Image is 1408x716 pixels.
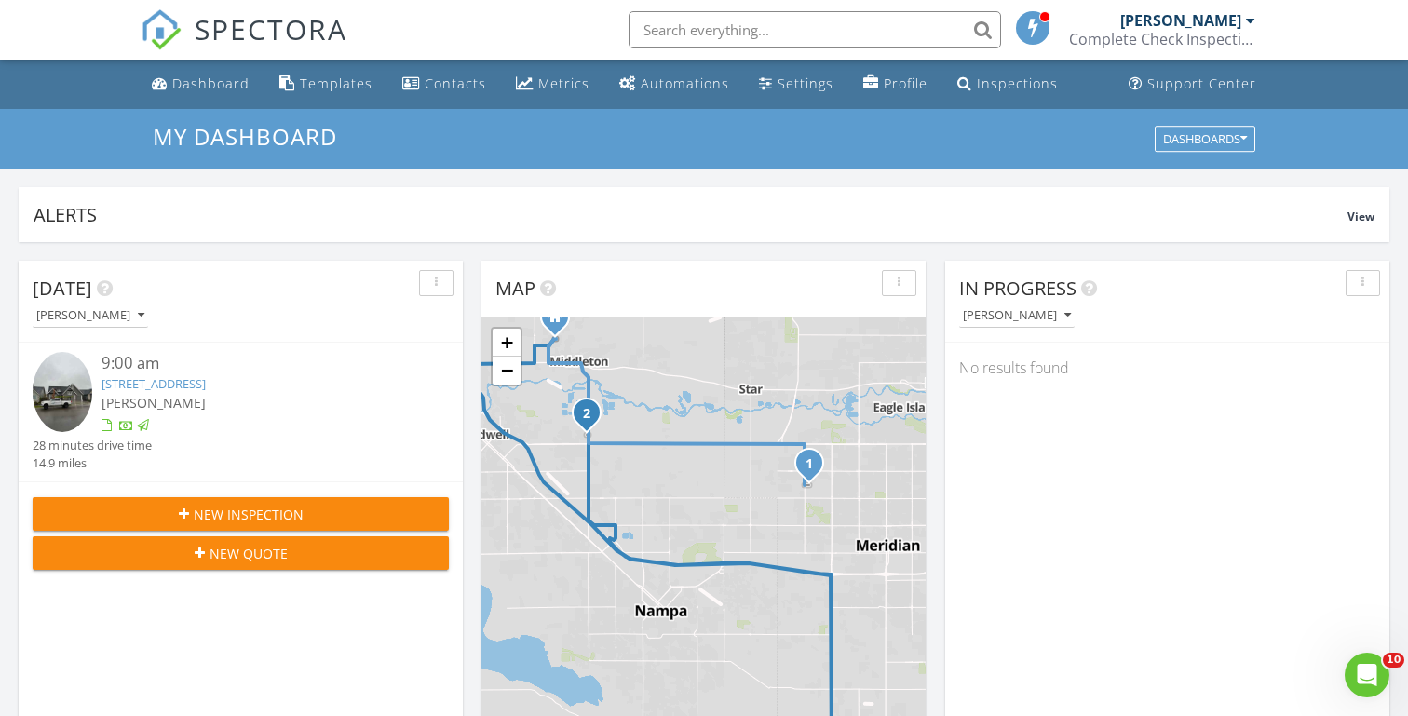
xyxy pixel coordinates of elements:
[1345,653,1389,697] iframe: Intercom live chat
[300,74,372,92] div: Templates
[1163,132,1247,145] div: Dashboards
[963,309,1071,322] div: [PERSON_NAME]
[195,9,347,48] span: SPECTORA
[33,497,449,531] button: New Inspection
[884,74,927,92] div: Profile
[629,11,1001,48] input: Search everything...
[33,536,449,570] button: New Quote
[395,67,494,101] a: Contacts
[1120,11,1241,30] div: [PERSON_NAME]
[587,412,598,424] div: 11058 Maroon Bells Dr, Caldwell, ID 83605
[33,437,152,454] div: 28 minutes drive time
[555,317,566,328] div: 1789 Windmill Springs Ct, MIDDLETON Idaho 83644
[210,544,288,563] span: New Quote
[1155,126,1255,152] button: Dashboards
[34,202,1347,227] div: Alerts
[959,276,1076,301] span: In Progress
[856,67,935,101] a: Company Profile
[272,67,380,101] a: Templates
[945,343,1389,393] div: No results found
[959,304,1075,329] button: [PERSON_NAME]
[102,352,413,375] div: 9:00 am
[1347,209,1374,224] span: View
[977,74,1058,92] div: Inspections
[102,394,206,412] span: [PERSON_NAME]
[172,74,250,92] div: Dashboard
[102,375,206,392] a: [STREET_ADDRESS]
[493,357,521,385] a: Zoom out
[141,9,182,50] img: The Best Home Inspection Software - Spectora
[194,505,304,524] span: New Inspection
[141,25,347,64] a: SPECTORA
[33,352,92,432] img: 8825165%2Fcover_photos%2FbUZRGizftfvpSdtXJ0mQ%2Fsmall.jpg
[493,329,521,357] a: Zoom in
[144,67,257,101] a: Dashboard
[33,276,92,301] span: [DATE]
[1383,653,1404,668] span: 10
[1069,30,1255,48] div: Complete Check Inspections, LLC
[612,67,737,101] a: Automations (Basic)
[425,74,486,92] div: Contacts
[508,67,597,101] a: Metrics
[33,304,148,329] button: [PERSON_NAME]
[495,276,535,301] span: Map
[751,67,841,101] a: Settings
[641,74,729,92] div: Automations
[36,309,144,322] div: [PERSON_NAME]
[583,408,590,421] i: 2
[778,74,833,92] div: Settings
[153,121,337,152] span: My Dashboard
[950,67,1065,101] a: Inspections
[1121,67,1264,101] a: Support Center
[33,454,152,472] div: 14.9 miles
[809,463,820,474] div: 4557 W Sierra Madre Dr, Meridian, ID 83646
[1147,74,1256,92] div: Support Center
[538,74,589,92] div: Metrics
[806,458,813,471] i: 1
[33,352,449,472] a: 9:00 am [STREET_ADDRESS] [PERSON_NAME] 28 minutes drive time 14.9 miles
